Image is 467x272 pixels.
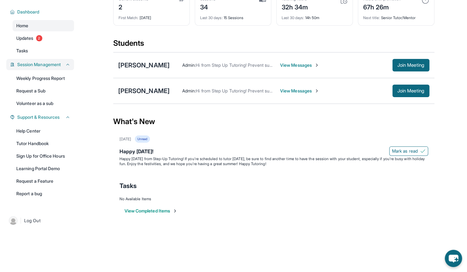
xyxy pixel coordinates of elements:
button: Dashboard [15,9,70,15]
div: Senior Tutor/Mentor [363,12,429,20]
div: [DATE] [119,12,184,20]
span: | [20,217,22,224]
span: Dashboard [17,9,40,15]
a: Help Center [13,125,74,137]
div: 15 Sessions [200,12,266,20]
span: Next title : [363,15,380,20]
a: Tutor Handbook [13,138,74,149]
button: View Completed Items [125,208,178,214]
a: Report a bug [13,188,74,199]
span: 2 [36,35,42,41]
div: [DATE] [119,137,131,142]
a: Request a Sub [13,85,74,97]
div: 67h 26m [363,2,401,12]
img: user-img [9,216,18,225]
span: Join Meeting [397,89,424,93]
div: 32h 34m [282,2,308,12]
span: Home [16,23,28,29]
a: Volunteer as a sub [13,98,74,109]
span: Session Management [17,61,61,68]
button: Mark as read [389,146,428,156]
div: Happy [DATE]! [119,148,428,156]
a: Tasks [13,45,74,56]
button: Join Meeting [392,59,429,71]
p: Happy [DATE] from Step-Up Tutoring! If you're scheduled to tutor [DATE], be sure to find another ... [119,156,428,166]
div: Students [113,38,434,52]
span: Mark as read [392,148,418,154]
span: Last 30 days : [282,15,304,20]
img: Chevron-Right [314,63,319,68]
a: Updates2 [13,33,74,44]
span: Updates [16,35,34,41]
div: [PERSON_NAME] [118,61,170,70]
button: Join Meeting [392,85,429,97]
div: 2 [119,2,148,12]
img: Chevron-Right [314,88,319,93]
div: [PERSON_NAME] [118,86,170,95]
span: Tasks [119,181,137,190]
span: Last 30 days : [200,15,223,20]
button: chat-button [445,250,462,267]
a: Home [13,20,74,31]
img: Mark as read [420,149,425,154]
a: Sign Up for Office Hours [13,150,74,162]
a: |Log Out [6,214,74,228]
span: Join Meeting [397,63,424,67]
span: View Messages [280,62,319,68]
a: Learning Portal Demo [13,163,74,174]
span: Tasks [16,48,28,54]
span: Admin : [182,62,196,68]
button: Support & Resources [15,114,70,120]
span: View Messages [280,88,319,94]
span: Log Out [24,217,40,224]
a: Weekly Progress Report [13,73,74,84]
a: Request a Feature [13,175,74,187]
div: 14h 50m [282,12,348,20]
div: 34 [200,2,216,12]
button: Session Management [15,61,70,68]
div: No Available Items [119,196,428,201]
span: First Match : [119,15,139,20]
div: What's New [113,108,434,135]
span: Admin : [182,88,196,93]
div: Unread [135,135,150,143]
span: Support & Resources [17,114,60,120]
